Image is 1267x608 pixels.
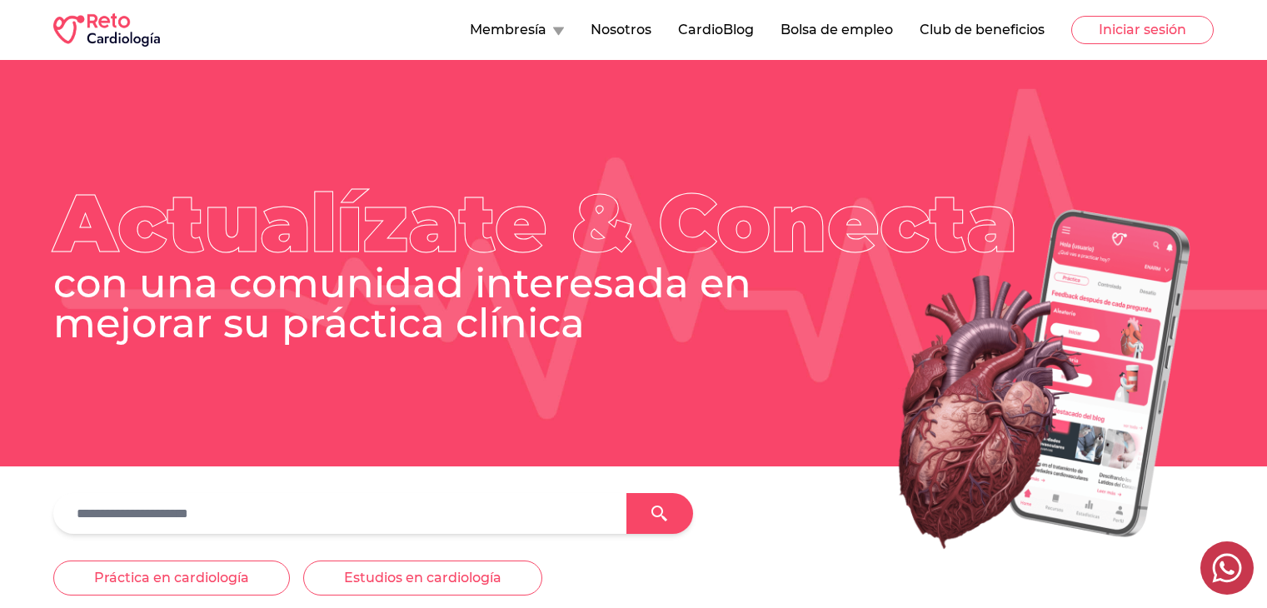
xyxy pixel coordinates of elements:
button: CardioBlog [678,20,754,40]
button: Club de beneficios [920,20,1045,40]
button: Membresía [470,20,564,40]
button: Estudios en cardiología [303,561,542,596]
img: RETO Cardio Logo [53,13,160,47]
button: Bolsa de empleo [781,20,893,40]
button: Práctica en cardiología [53,561,290,596]
img: Heart [817,190,1214,570]
button: Iniciar sesión [1071,16,1214,44]
button: Nosotros [591,20,651,40]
